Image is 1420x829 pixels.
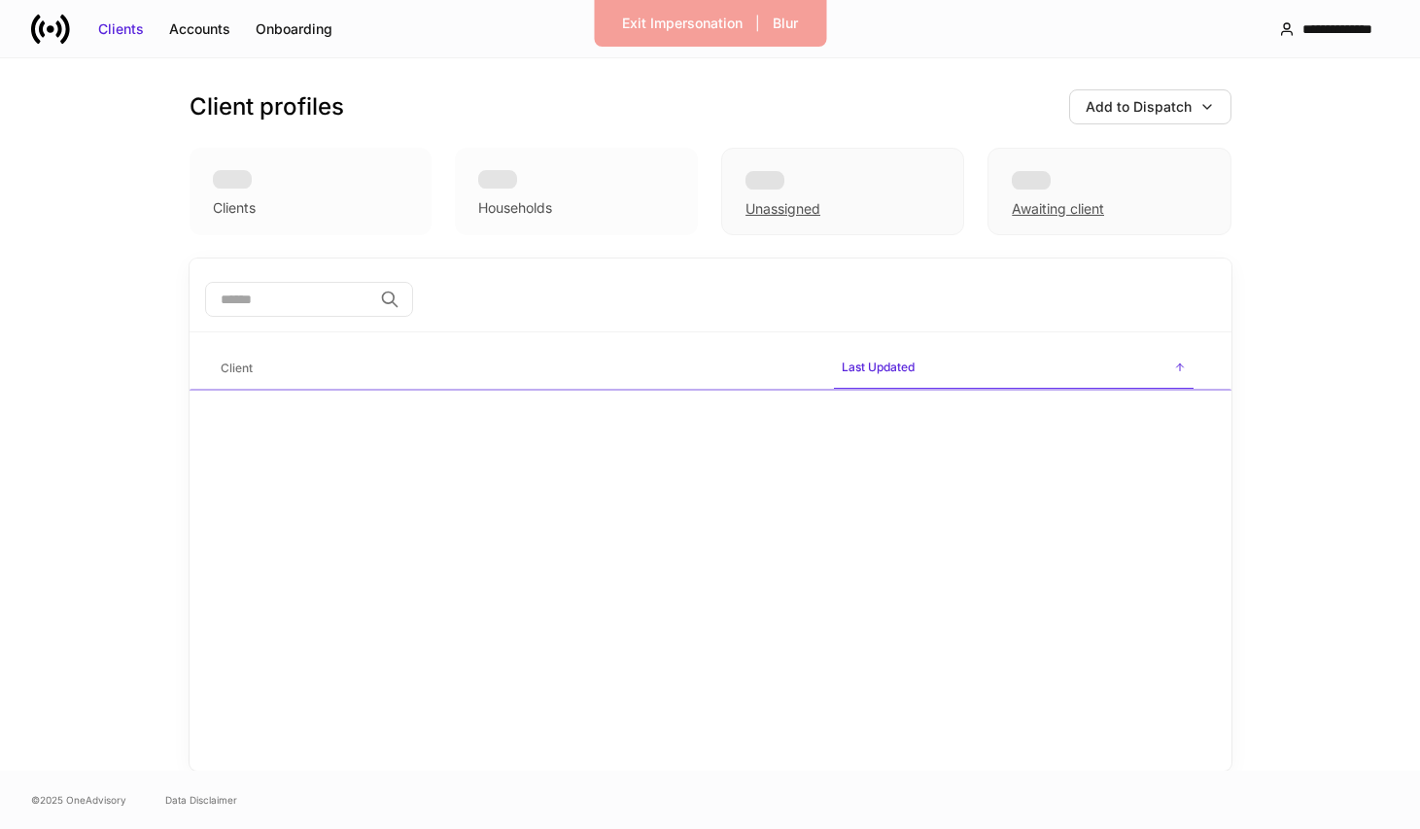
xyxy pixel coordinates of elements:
[834,348,1194,390] span: Last Updated
[760,8,811,39] button: Blur
[609,8,755,39] button: Exit Impersonation
[156,14,243,45] button: Accounts
[221,359,253,377] h6: Client
[1086,97,1192,117] div: Add to Dispatch
[842,358,915,376] h6: Last Updated
[86,14,156,45] button: Clients
[773,14,798,33] div: Blur
[31,792,126,808] span: © 2025 OneAdvisory
[256,19,332,39] div: Onboarding
[165,792,237,808] a: Data Disclaimer
[243,14,345,45] button: Onboarding
[1012,199,1104,219] div: Awaiting client
[478,198,552,218] div: Households
[622,14,743,33] div: Exit Impersonation
[745,199,820,219] div: Unassigned
[987,148,1230,235] div: Awaiting client
[721,148,964,235] div: Unassigned
[213,349,818,389] span: Client
[213,198,256,218] div: Clients
[190,91,344,122] h3: Client profiles
[1069,89,1231,124] button: Add to Dispatch
[169,19,230,39] div: Accounts
[98,19,144,39] div: Clients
